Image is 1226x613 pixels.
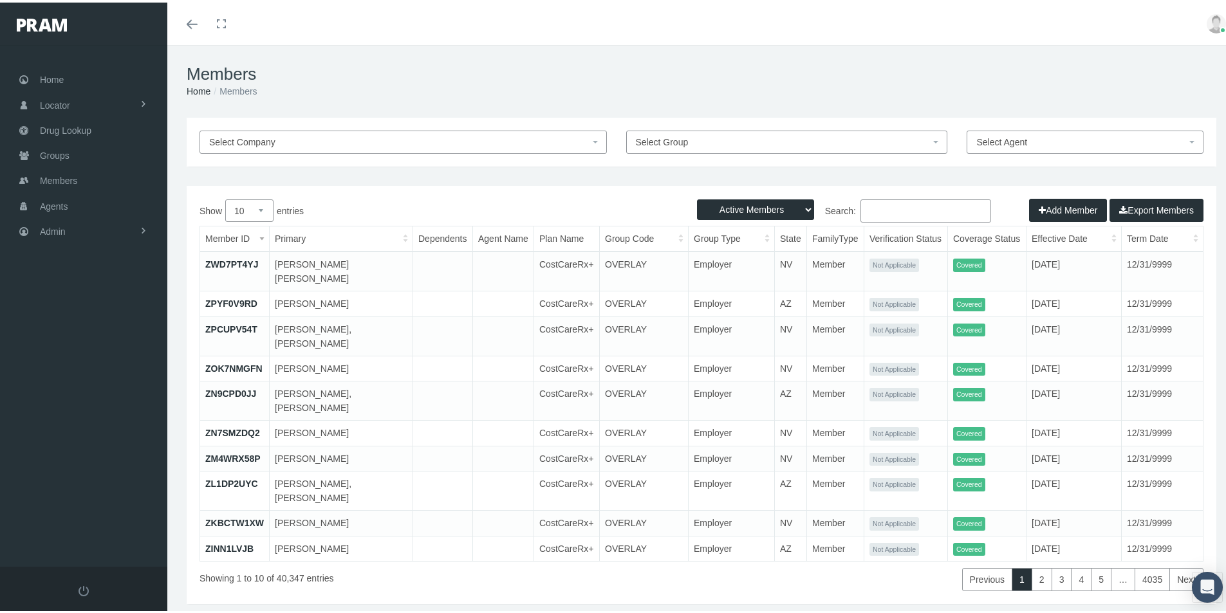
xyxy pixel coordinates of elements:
td: [PERSON_NAME] [270,289,413,315]
th: Coverage Status [948,224,1026,249]
td: OVERLAY [600,508,689,534]
td: CostCareRx+ [534,249,600,289]
td: NV [775,418,807,444]
td: 12/31/9999 [1122,469,1203,508]
th: Plan Name [534,224,600,249]
span: Not Applicable [869,295,919,309]
th: Group Type: activate to sort column ascending [689,224,775,249]
span: Not Applicable [869,540,919,554]
a: ZKBCTW1XW [205,515,264,526]
td: [DATE] [1026,314,1122,353]
td: OVERLAY [600,353,689,379]
td: 12/31/9999 [1122,249,1203,289]
td: CostCareRx+ [534,289,600,315]
span: Covered [953,540,985,554]
td: NV [775,353,807,379]
td: 12/31/9999 [1122,314,1203,353]
span: Covered [953,321,985,334]
span: Not Applicable [869,385,919,399]
span: Members [40,166,77,190]
a: ZOK7NMGFN [205,361,263,371]
td: Employer [689,379,775,418]
td: Member [807,533,864,558]
a: 2 [1032,565,1052,589]
td: CostCareRx+ [534,443,600,469]
td: AZ [775,469,807,508]
td: Member [807,443,864,469]
td: Member [807,508,864,534]
span: Not Applicable [869,515,919,528]
span: Select Agent [976,134,1027,145]
td: [DATE] [1026,289,1122,315]
select: Showentries [225,197,274,219]
td: [DATE] [1026,353,1122,379]
td: [PERSON_NAME] [270,418,413,444]
td: Employer [689,289,775,315]
th: Agent Name [473,224,534,249]
span: Drug Lookup [40,116,91,140]
td: OVERLAY [600,533,689,558]
span: Covered [953,295,985,309]
h1: Members [187,62,1216,82]
td: AZ [775,289,807,315]
td: NV [775,443,807,469]
a: ZPCUPV54T [205,322,257,332]
span: Groups [40,141,70,165]
span: Not Applicable [869,450,919,464]
td: OVERLAY [600,379,689,418]
td: [PERSON_NAME] [270,508,413,534]
span: Not Applicable [869,425,919,438]
a: 4 [1071,565,1091,589]
a: ZN7SMZDQ2 [205,425,260,435]
span: Covered [953,360,985,374]
td: NV [775,314,807,353]
td: CostCareRx+ [534,418,600,444]
td: AZ [775,379,807,418]
label: Search: [701,197,991,220]
span: Not Applicable [869,360,919,374]
td: Employer [689,443,775,469]
a: 4035 [1135,565,1170,589]
a: ZWD7PT4YJ [205,257,258,267]
td: CostCareRx+ [534,353,600,379]
a: Home [187,84,210,94]
td: 12/31/9999 [1122,379,1203,418]
td: Member [807,418,864,444]
td: OVERLAY [600,443,689,469]
td: Member [807,353,864,379]
td: [PERSON_NAME] [PERSON_NAME] [270,249,413,289]
td: [PERSON_NAME], [PERSON_NAME] [270,469,413,508]
th: Member ID: activate to sort column ascending [200,224,270,249]
td: [DATE] [1026,418,1122,444]
td: OVERLAY [600,249,689,289]
a: 1 [1012,565,1032,589]
td: [PERSON_NAME], [PERSON_NAME] [270,314,413,353]
th: Group Code: activate to sort column ascending [600,224,689,249]
span: Home [40,65,64,89]
td: Employer [689,533,775,558]
span: Covered [953,385,985,399]
td: Member [807,314,864,353]
th: Verification Status [864,224,948,249]
td: Employer [689,353,775,379]
td: Employer [689,469,775,508]
td: [DATE] [1026,533,1122,558]
a: Next [1169,565,1203,589]
span: Locator [40,91,70,115]
td: CostCareRx+ [534,469,600,508]
span: Not Applicable [869,321,919,334]
td: [PERSON_NAME] [270,443,413,469]
span: Admin [40,217,66,241]
td: [PERSON_NAME] [270,533,413,558]
span: Agents [40,192,68,216]
td: Member [807,379,864,418]
td: NV [775,508,807,534]
th: Dependents [413,224,473,249]
td: 12/31/9999 [1122,418,1203,444]
span: Not Applicable [869,475,919,489]
th: State [775,224,807,249]
td: NV [775,249,807,289]
label: Show entries [200,197,701,219]
td: CostCareRx+ [534,379,600,418]
td: OVERLAY [600,418,689,444]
